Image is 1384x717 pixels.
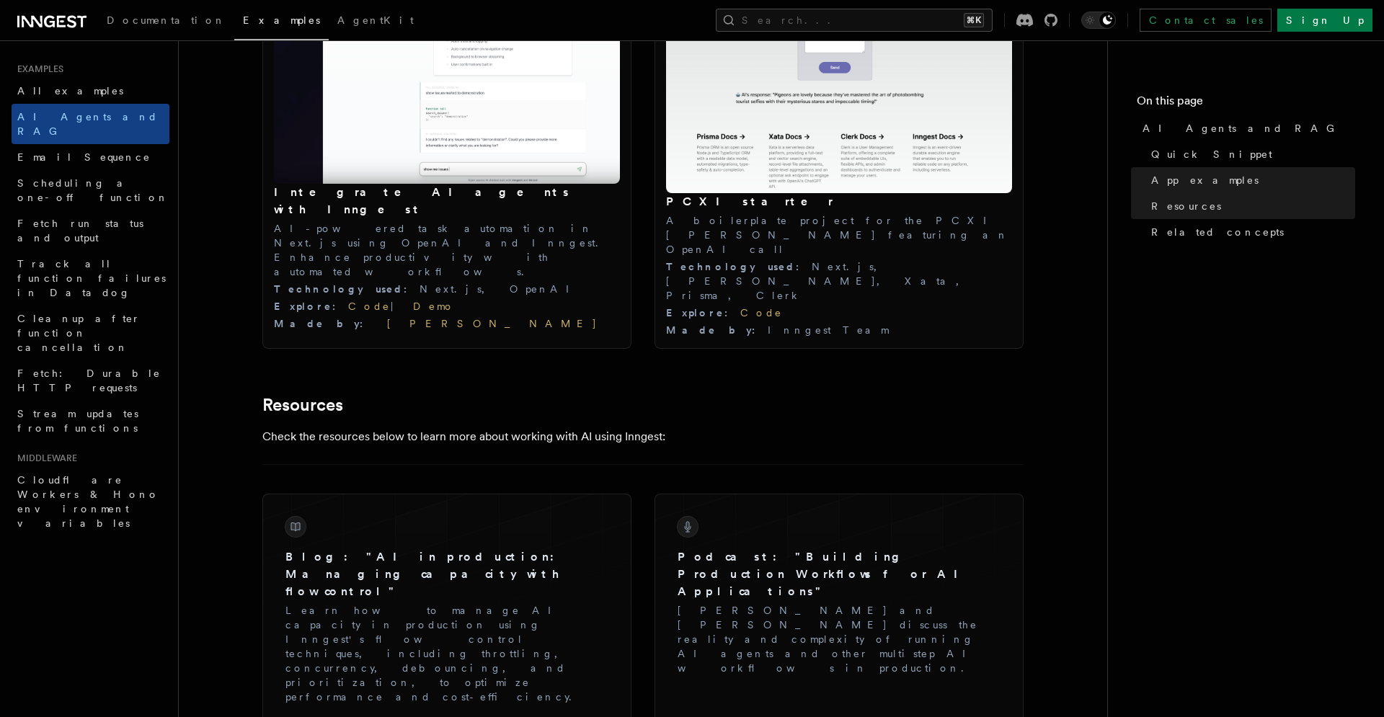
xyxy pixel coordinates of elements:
a: AI Agents and RAG [1137,115,1355,141]
a: AI Agents and RAG [12,104,169,144]
a: Email Sequence [12,144,169,170]
a: Track all function failures in Datadog [12,251,169,306]
a: Blog: "AI in production: Managing capacity with flow control"Learn how to manage AI capacity in p... [274,505,620,716]
span: Quick Snippet [1151,147,1272,161]
a: Sign Up [1277,9,1372,32]
a: Fetch run status and output [12,210,169,251]
div: | [274,299,620,313]
span: AI Agents and RAG [1143,121,1342,135]
span: Cleanup after function cancellation [17,313,141,353]
a: Fetch: Durable HTTP requests [12,360,169,401]
span: Email Sequence [17,151,151,163]
div: Inngest Team [666,323,1012,337]
a: App examples [1145,167,1355,193]
span: Track all function failures in Datadog [17,258,166,298]
a: [PERSON_NAME] [376,318,598,329]
span: Fetch run status and output [17,218,143,244]
a: Stream updates from functions [12,401,169,441]
span: Cloudflare Workers & Hono environment variables [17,474,159,529]
span: Made by : [274,318,376,329]
button: Toggle dark mode [1081,12,1116,29]
span: Documentation [107,14,226,26]
kbd: ⌘K [964,13,984,27]
span: Scheduling a one-off function [17,177,169,203]
h4: On this page [1137,92,1355,115]
p: AI-powered task automation in Next.js using OpenAI and Inngest. Enhance productivity with automat... [274,221,620,279]
span: Fetch: Durable HTTP requests [17,368,161,393]
a: AgentKit [329,4,422,39]
a: Code [740,307,783,319]
span: Technology used : [274,283,420,295]
a: Documentation [98,4,234,39]
span: Examples [12,63,63,75]
a: Cloudflare Workers & Hono environment variables [12,467,169,536]
p: Check the resources below to learn more about working with AI using Inngest: [262,427,839,447]
span: AI Agents and RAG [17,111,158,137]
span: Explore : [666,307,740,319]
p: A boilerplate project for the PCXI [PERSON_NAME] featuring an OpenAI call [666,213,1012,257]
a: Related concepts [1145,219,1355,245]
div: Next.js, OpenAI [274,282,620,296]
a: Contact sales [1140,9,1272,32]
span: Resources [1151,199,1221,213]
h3: Integrate AI agents with Inngest [274,184,620,218]
a: Resources [262,395,343,415]
span: All examples [17,85,123,97]
a: Quick Snippet [1145,141,1355,167]
span: Middleware [12,453,77,464]
a: Cleanup after function cancellation [12,306,169,360]
a: All examples [12,78,169,104]
span: AgentKit [337,14,414,26]
div: Next.js, [PERSON_NAME], Xata, Prisma, Clerk [666,259,1012,303]
a: Scheduling a one-off function [12,170,169,210]
span: Related concepts [1151,225,1284,239]
a: Examples [234,4,329,40]
span: Explore : [274,300,348,312]
h3: Blog: "AI in production: Managing capacity with flow control" [285,548,608,600]
a: Podcast: "Building Production Workflows for AI Applications"[PERSON_NAME] and [PERSON_NAME] discu... [666,505,1012,687]
a: Code [348,300,391,312]
a: Resources [1145,193,1355,219]
span: Stream updates from functions [17,408,138,434]
span: Examples [243,14,320,26]
span: App examples [1151,173,1259,187]
span: Technology used : [666,261,812,272]
p: Learn how to manage AI capacity in production using Inngest's flow control techniques, including ... [285,603,608,704]
span: Made by : [666,324,768,336]
p: [PERSON_NAME] and [PERSON_NAME] discuss the reality and complexity of running AI agents and other... [678,603,1001,675]
h3: PCXI starter [666,193,1012,210]
button: Search...⌘K [716,9,993,32]
h3: Podcast: "Building Production Workflows for AI Applications" [678,548,1001,600]
a: Demo [413,300,455,312]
